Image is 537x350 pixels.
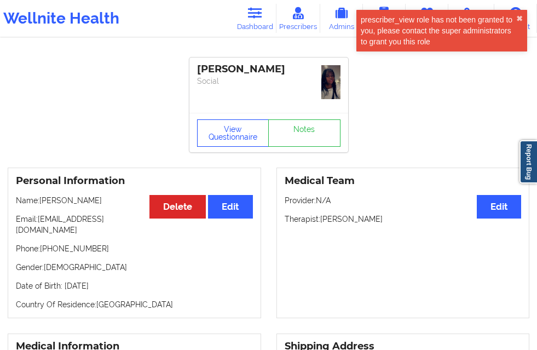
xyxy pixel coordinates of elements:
button: Edit [477,195,521,219]
p: Provider: N/A [285,195,522,206]
a: Admins [320,4,363,33]
button: View Questionnaire [197,119,269,147]
button: Edit [208,195,252,219]
h3: Personal Information [16,175,253,187]
a: Dashboard [234,4,276,33]
a: Medications [448,4,494,33]
div: prescriber_view role has not been granted to you, please contact the super administrators to gran... [361,14,516,47]
p: Country Of Residence: [GEOGRAPHIC_DATA] [16,299,253,310]
p: Email: [EMAIL_ADDRESS][DOMAIN_NAME] [16,214,253,236]
p: Social [197,76,340,87]
p: Gender: [DEMOGRAPHIC_DATA] [16,262,253,273]
a: Coaches [363,4,406,33]
p: Name: [PERSON_NAME] [16,195,253,206]
button: Delete [149,195,206,219]
div: [PERSON_NAME] [197,63,340,76]
a: Account [494,4,537,33]
p: Date of Birth: [DATE] [16,280,253,291]
p: Therapist: [PERSON_NAME] [285,214,522,225]
a: Report Bug [519,140,537,183]
button: close [516,14,523,23]
a: Prescribers [276,4,320,33]
a: Notes [268,119,340,147]
img: cb7d4a13-1aac-4f7b-b6dc-c1c564a5875a_25921ccb-ee5d-4001-9d17-2d798cafa3e3IMG_0074.jpeg [321,65,340,99]
h3: Medical Team [285,175,522,187]
p: Phone: [PHONE_NUMBER] [16,243,253,254]
a: Therapists [406,4,448,33]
